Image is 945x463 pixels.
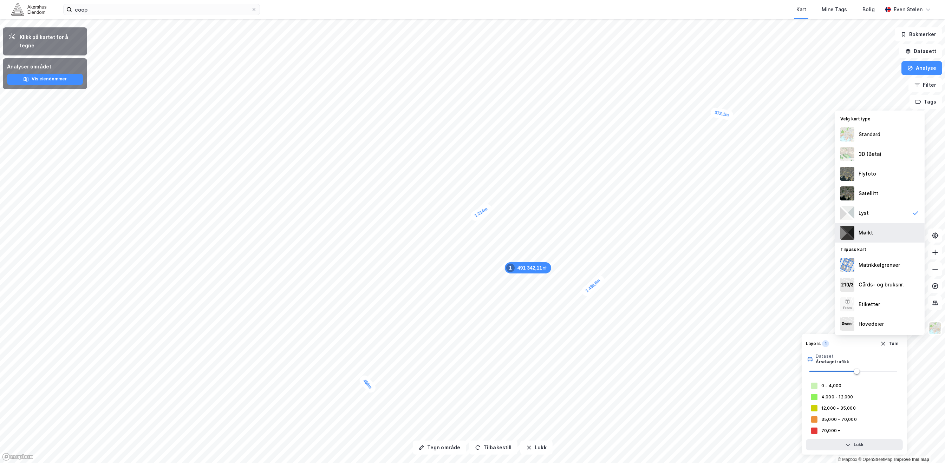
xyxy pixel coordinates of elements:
[821,417,857,422] div: 35,000 - 70,000
[835,243,925,255] div: Tilpass kart
[520,441,552,455] button: Lukk
[72,4,251,15] input: Søk på adresse, matrikkel, gårdeiere, leietakere eller personer
[7,74,83,85] button: Vis eiendommer
[840,317,854,331] img: majorOwner.b5e170eddb5c04bfeeff.jpeg
[506,264,515,272] div: 1
[859,150,881,158] div: 3D (Beta)
[840,167,854,181] img: Z
[413,441,466,455] button: Tegn område
[859,320,884,328] div: Hovedeier
[822,5,847,14] div: Mine Tags
[862,5,875,14] div: Bolig
[840,278,854,292] img: cadastreKeys.547ab17ec502f5a4ef2b.jpeg
[821,428,841,434] div: 70,000 +
[840,186,854,200] img: 9k=
[580,273,606,298] div: Map marker
[859,261,900,269] div: Matrikkelgrenser
[910,95,942,109] button: Tags
[858,457,892,462] a: OpenStreetMap
[899,44,942,58] button: Datasett
[895,27,942,41] button: Bokmerker
[358,373,378,395] div: Map marker
[840,127,854,141] img: Z
[835,112,925,125] div: Velg karttype
[859,300,880,309] div: Etiketter
[838,457,857,462] a: Mapbox
[908,78,942,92] button: Filter
[859,280,904,289] div: Gårds- og bruksnr.
[796,5,806,14] div: Kart
[840,206,854,220] img: luj3wr1y2y3+OchiMxRmMxRlscgabnMEmZ7DJGWxyBpucwSZnsMkZbHIGm5zBJmewyRlscgabnMEmZ7DJGWxyBpucwSZnsMkZ...
[894,5,923,14] div: Even Stølen
[859,170,876,178] div: Flyfoto
[469,202,494,223] div: Map marker
[859,130,880,139] div: Standard
[840,226,854,240] img: nCdM7BzjoCAAAAAElFTkSuQmCC
[894,457,929,462] a: Improve this map
[876,338,903,349] button: Tøm
[821,383,842,389] div: 0 - 4,000
[821,405,856,411] div: 12,000 - 35,000
[816,353,849,359] div: Dataset
[816,359,849,365] div: Årsdøgntrafikk
[928,322,942,335] img: Z
[901,61,942,75] button: Analyse
[821,394,853,400] div: 4,000 - 12,000
[2,453,33,461] a: Mapbox homepage
[20,33,82,50] div: Klikk på kartet for å tegne
[840,297,854,311] img: Z
[505,262,551,273] div: Map marker
[910,429,945,463] div: Kontrollprogram for chat
[910,429,945,463] iframe: Chat Widget
[806,341,821,346] div: Layers
[469,441,517,455] button: Tilbakestill
[710,107,734,121] div: Map marker
[859,229,873,237] div: Mørkt
[840,147,854,161] img: Z
[806,439,903,450] button: Lukk
[840,258,854,272] img: cadastreBorders.cfe08de4b5ddd52a10de.jpeg
[822,340,829,347] div: 1
[859,189,878,198] div: Satellitt
[7,62,83,71] div: Analyser området
[859,209,869,217] div: Lyst
[11,3,46,15] img: akershus-eiendom-logo.9091f326c980b4bce74ccdd9f866810c.svg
